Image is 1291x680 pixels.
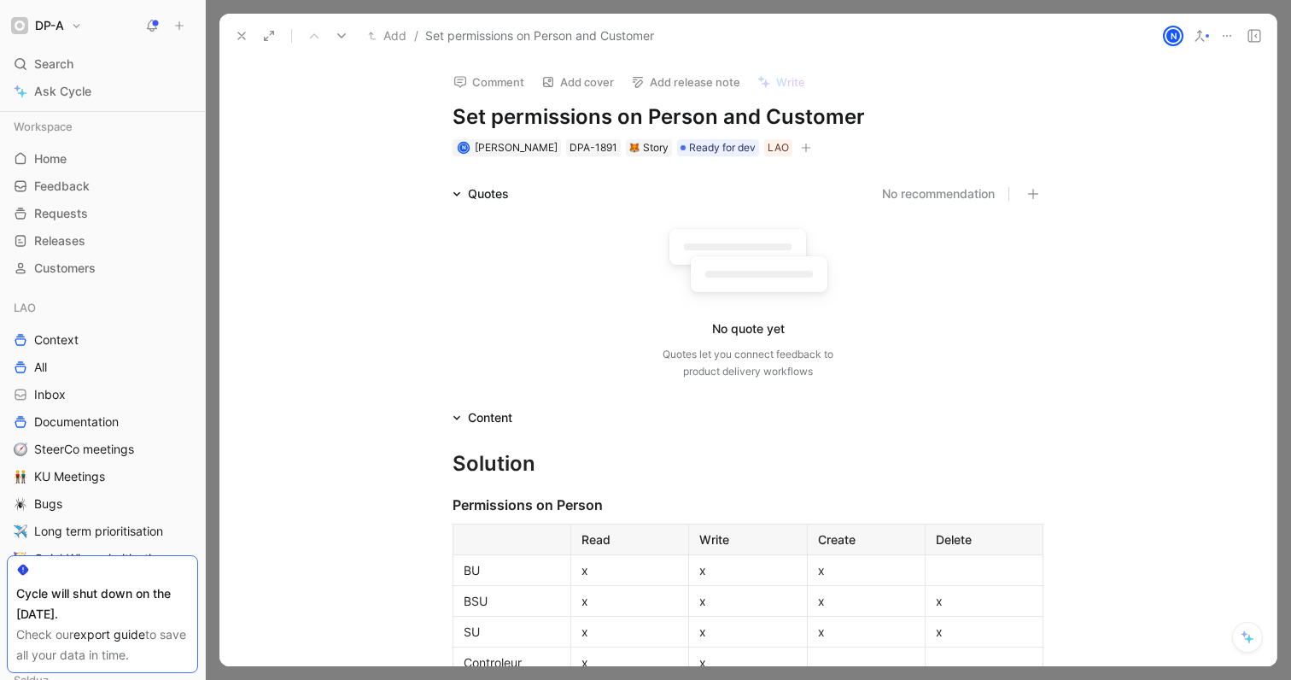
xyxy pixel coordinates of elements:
[581,561,678,579] div: x
[34,468,105,485] span: KU Meetings
[10,439,31,460] button: 🧭
[10,548,31,569] button: 🥳
[1165,27,1182,44] div: N
[7,546,198,572] a: 🥳QuickWins prioritisation
[34,260,96,277] span: Customers
[10,494,31,514] button: 🕷️
[818,592,914,610] div: x
[581,654,678,671] div: x
[7,409,198,435] a: Documentation
[936,592,1032,610] div: x
[453,448,1043,479] div: Solution
[712,319,785,339] div: No quote yet
[623,70,748,94] button: Add release note
[14,470,27,484] img: 👬
[34,81,91,102] span: Ask Cycle
[16,624,189,665] div: Check our to save all your data in time.
[818,561,914,579] div: x
[7,146,198,172] a: Home
[7,114,198,139] div: Workspace
[7,173,198,199] a: Feedback
[7,327,198,353] a: Context
[14,299,36,316] span: LAO
[581,531,678,548] div: Read
[699,623,796,641] div: x
[16,583,189,624] div: Cycle will shut down on the [DATE].
[7,228,198,254] a: Releases
[453,103,1043,131] h1: Set permissions on Person and Customer
[570,139,617,156] div: DPA-1891
[7,519,198,544] a: ✈️Long term prioritisation
[7,79,198,104] a: Ask Cycle
[818,623,914,641] div: x
[34,178,90,195] span: Feedback
[768,139,789,156] div: LAO
[882,184,995,204] button: No recommendation
[689,139,756,156] span: Ready for dev
[699,654,796,671] div: x
[7,201,198,226] a: Requests
[34,359,47,376] span: All
[663,346,833,380] div: Quotes let you connect feedback to product delivery workflows
[776,74,805,90] span: Write
[459,143,468,152] div: N
[7,14,86,38] button: DP-ADP-A
[14,525,27,538] img: ✈️
[7,295,198,320] div: LAO
[34,550,165,567] span: QuickWins prioritisation
[936,623,1032,641] div: x
[34,495,62,513] span: Bugs
[34,413,119,431] span: Documentation
[626,139,672,156] div: 🦊Story
[7,382,198,407] a: Inbox
[34,331,79,349] span: Context
[7,437,198,462] a: 🧭SteerCo meetings
[425,26,654,46] span: Set permissions on Person and Customer
[73,627,145,642] a: export guide
[34,150,67,167] span: Home
[629,143,640,153] img: 🦊
[14,118,73,135] span: Workspace
[7,255,198,281] a: Customers
[7,491,198,517] a: 🕷️Bugs
[10,521,31,542] button: ✈️
[936,531,1032,548] div: Delete
[464,592,560,610] div: BSU
[7,51,198,77] div: Search
[11,17,28,34] img: DP-A
[464,654,560,671] div: Controleur
[364,26,411,46] button: Add
[446,407,519,428] div: Content
[446,70,532,94] button: Comment
[534,70,622,94] button: Add cover
[464,561,560,579] div: BU
[453,495,1043,515] div: Permissions on Person
[14,497,27,511] img: 🕷️
[14,443,27,456] img: 🧭
[10,466,31,487] button: 👬
[414,26,418,46] span: /
[34,523,163,540] span: Long term prioritisation
[699,592,796,610] div: x
[35,18,64,33] h1: DP-A
[677,139,759,156] div: Ready for dev
[34,205,88,222] span: Requests
[7,355,198,380] a: All
[629,139,669,156] div: Story
[7,295,198,654] div: LAOContextAllInboxDocumentation🧭SteerCo meetings👬KU Meetings🕷️Bugs✈️Long term prioritisation🥳Quic...
[818,531,914,548] div: Create
[34,232,85,249] span: Releases
[464,623,560,641] div: SU
[581,623,678,641] div: x
[34,441,134,458] span: SteerCo meetings
[581,592,678,610] div: x
[34,386,66,403] span: Inbox
[7,464,198,489] a: 👬KU Meetings
[446,184,516,204] div: Quotes
[14,552,27,566] img: 🥳
[699,561,796,579] div: x
[699,531,796,548] div: Write
[468,407,512,428] div: Content
[34,54,73,74] span: Search
[468,184,509,204] div: Quotes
